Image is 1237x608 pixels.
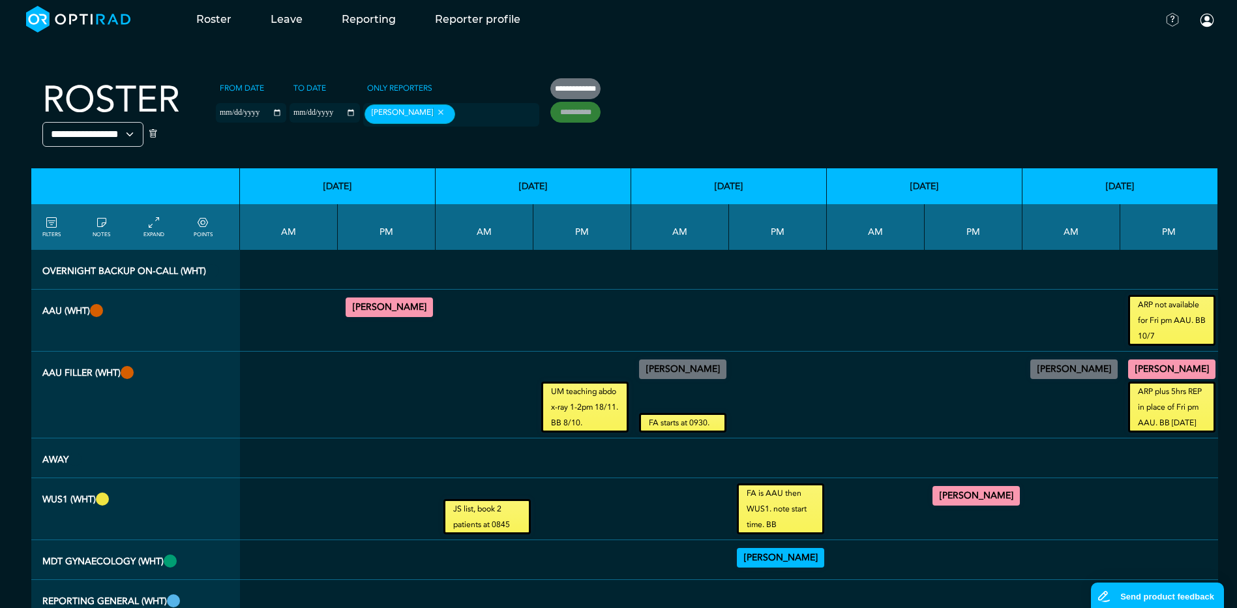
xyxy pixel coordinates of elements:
[240,168,436,204] th: [DATE]
[1120,204,1218,250] th: PM
[1022,168,1218,204] th: [DATE]
[42,215,61,239] a: FILTERS
[631,168,827,204] th: [DATE]
[338,204,436,250] th: PM
[445,501,529,532] small: JS list, book 2 patients at 0845
[641,415,724,431] small: FA starts at 0930.
[31,540,240,580] th: MDT GYNAECOLOGY (WHT)
[1130,384,1214,431] small: ARP plus 5hrs REP in place of Fri pm AAU. BB [DATE]
[31,250,240,290] th: Overnight backup on-call (WHT)
[533,204,631,250] th: PM
[737,548,824,568] div: Gynaecology 14:00 - 17:00
[240,204,338,250] th: AM
[363,78,436,98] label: Only Reporters
[436,204,533,250] th: AM
[1130,297,1214,344] small: ARP not available for Fri pm AAU. BB 10/7
[1022,204,1120,250] th: AM
[458,109,523,121] input: null
[433,108,448,117] button: Remove item: '066fdb4f-eb9d-4249-b3e9-c484ce7ef786'
[739,485,822,532] small: FA is AAU then WUS1. note start time. BB
[31,290,240,352] th: AAU (WHT)
[290,78,330,98] label: To date
[436,168,631,204] th: [DATE]
[1130,361,1214,377] summary: [PERSON_NAME]
[543,384,627,431] small: UM teaching abdo x-ray 1-2pm 18/11. BB 8/10.
[739,550,822,566] summary: [PERSON_NAME]
[194,215,213,239] a: collapse/expand expected points
[365,104,455,124] div: [PERSON_NAME]
[729,204,827,250] th: PM
[631,204,729,250] th: AM
[827,168,1022,204] th: [DATE]
[1030,359,1118,379] div: MRI Lead 10:30 - 11:30
[31,478,240,540] th: WUS1 (WHT)
[925,204,1022,250] th: PM
[346,297,433,317] div: CT Trauma & Urgent/MRI Trauma & Urgent 13:30 - 18:30
[348,299,431,315] summary: [PERSON_NAME]
[1032,361,1116,377] summary: [PERSON_NAME]
[1128,359,1215,379] div: CT Trauma & Urgent/MRI Trauma & Urgent 13:30 - 18:30
[143,215,164,239] a: collapse/expand entries
[93,215,110,239] a: show/hide notes
[639,359,726,379] div: General CT/General MRI/General XR 10:00 - 12:30
[934,488,1018,504] summary: [PERSON_NAME]
[216,78,268,98] label: From date
[932,486,1020,506] div: US Gynaecology 14:00 - 17:00
[31,438,240,478] th: Away
[42,78,180,122] h2: Roster
[641,361,724,377] summary: [PERSON_NAME]
[31,352,240,438] th: AAU FILLER (WHT)
[827,204,925,250] th: AM
[26,6,131,33] img: brand-opti-rad-logos-blue-and-white-d2f68631ba2948856bd03f2d395fb146ddc8fb01b4b6e9315ea85fa773367...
